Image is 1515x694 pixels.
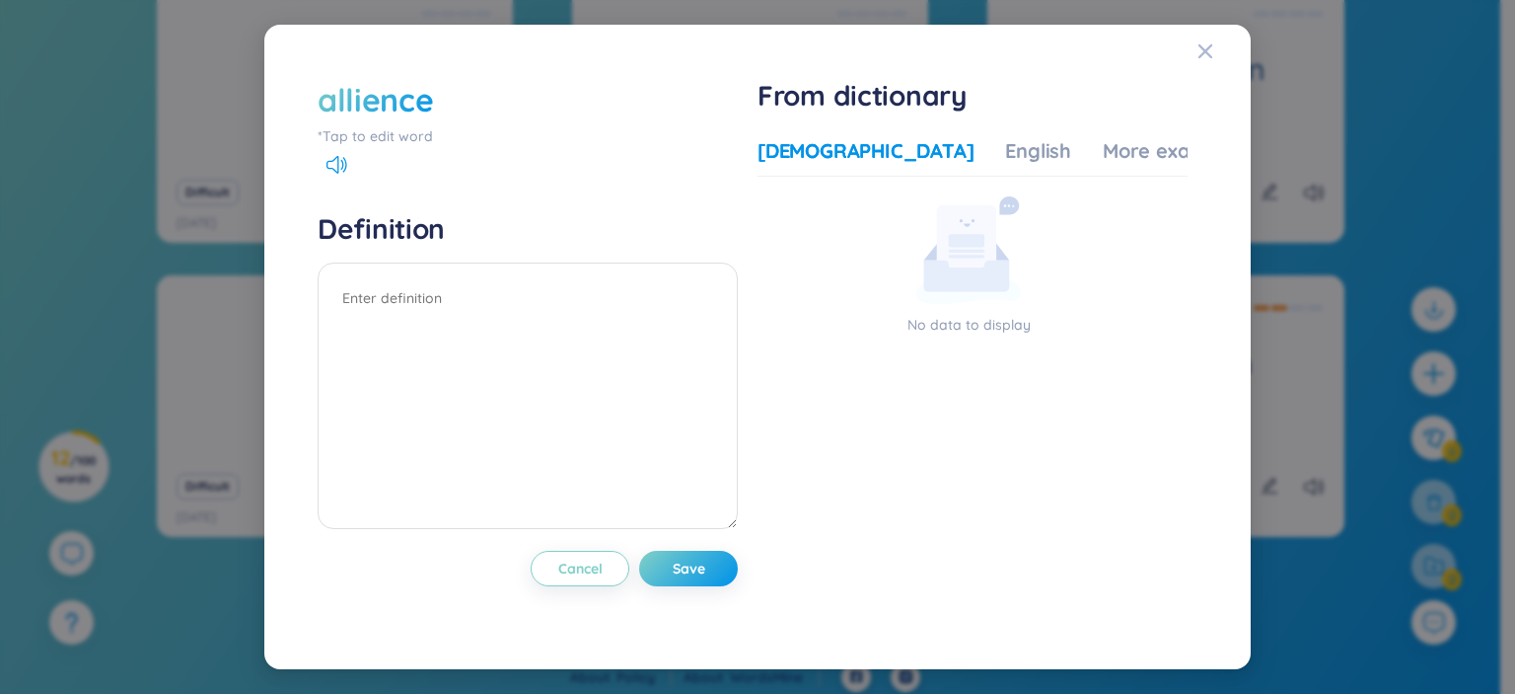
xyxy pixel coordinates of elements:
span: Cancel [558,559,603,578]
span: Save [673,559,705,578]
h1: From dictionary [757,78,1188,114]
div: [DEMOGRAPHIC_DATA] [757,137,974,165]
button: Close [1197,25,1251,78]
p: No data to display [757,314,1180,336]
div: *Tap to edit word [318,125,738,147]
div: allience [318,78,433,121]
div: English [1005,137,1071,165]
h4: Definition [318,211,738,247]
div: More examples [1103,137,1246,165]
